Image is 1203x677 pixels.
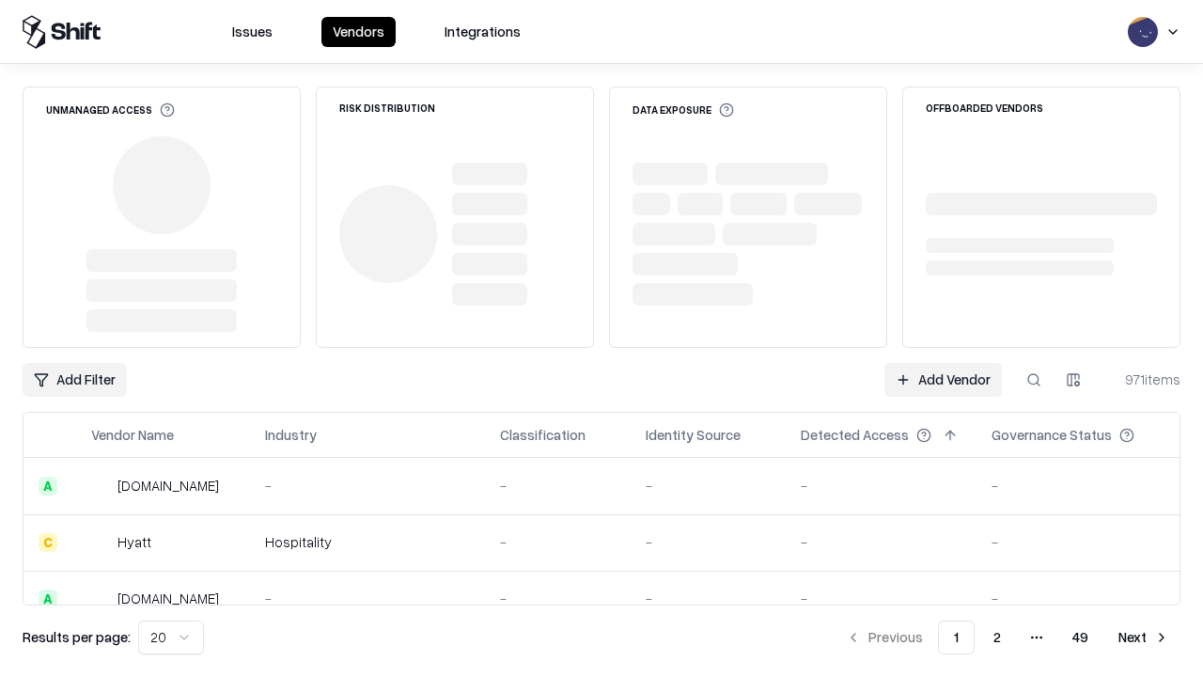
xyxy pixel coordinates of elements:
button: Add Filter [23,363,127,397]
div: - [646,532,771,552]
div: Risk Distribution [339,102,435,113]
div: Vendor Name [91,425,174,445]
div: Unmanaged Access [46,102,175,118]
div: - [992,476,1164,496]
div: Classification [500,425,586,445]
div: - [500,532,616,552]
button: 49 [1057,621,1103,654]
div: - [992,589,1164,608]
button: 1 [938,621,975,654]
div: [DOMAIN_NAME] [117,476,219,496]
div: C [39,533,57,552]
div: - [500,589,616,608]
div: - [500,476,616,496]
img: intrado.com [91,477,110,496]
div: Industry [265,425,317,445]
div: Identity Source [646,425,741,445]
div: - [265,476,470,496]
img: primesec.co.il [91,590,110,608]
div: Data Exposure [633,102,734,118]
button: Vendors [321,17,396,47]
button: Next [1107,621,1180,654]
div: Detected Access [801,425,909,445]
button: 2 [978,621,1016,654]
button: Integrations [433,17,532,47]
div: Governance Status [992,425,1112,445]
div: A [39,477,57,496]
div: A [39,590,57,608]
div: - [265,589,470,608]
div: - [992,532,1164,552]
div: - [801,532,961,552]
div: 971 items [1105,370,1180,389]
a: Add Vendor [884,363,1002,397]
div: Offboarded Vendors [926,102,1043,113]
p: Results per page: [23,627,131,647]
div: Hyatt [117,532,151,552]
div: - [646,476,771,496]
nav: pagination [835,621,1180,654]
button: Issues [221,17,284,47]
div: [DOMAIN_NAME] [117,589,219,608]
div: - [801,476,961,496]
img: Hyatt [91,533,110,552]
div: - [646,589,771,608]
div: Hospitality [265,532,470,552]
div: - [801,589,961,608]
